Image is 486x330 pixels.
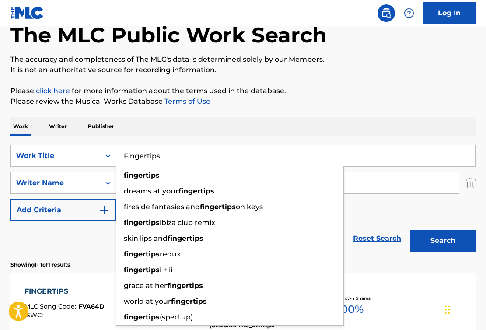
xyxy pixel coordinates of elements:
[16,151,95,161] div: Work Title
[124,171,160,179] strong: fingertips
[466,172,476,194] img: Delete Criterion
[78,302,105,310] span: FVA64D
[10,22,327,48] h1: The MLC Public Work Search
[178,187,214,195] strong: fingertips
[160,266,172,274] span: i + ii
[168,234,203,242] strong: fingertips
[124,266,160,274] strong: fingertips
[160,218,215,227] span: ibiza club remix
[10,199,116,221] button: Add Criteria
[381,8,392,18] img: search
[36,87,70,95] a: click here
[10,7,44,19] img: MLC Logo
[124,234,168,242] span: skin lips and
[24,302,78,310] span: MLC Song Code :
[10,261,70,269] p: Showing 1 - 1 of 1 results
[167,281,203,290] strong: fingertips
[160,313,193,321] span: (sped up)
[337,302,364,317] span: 100 %
[24,311,45,319] span: ISWC :
[200,203,236,211] strong: fingertips
[423,2,476,24] a: Log In
[124,203,200,211] span: fireside fantasies and
[442,288,486,330] iframe: Chat Widget
[327,295,374,302] p: Total Known Shares:
[349,229,406,248] a: Reset Search
[124,281,167,290] span: grace at her
[124,187,178,195] span: dreams at your
[10,117,31,136] p: Work
[400,4,418,22] div: Help
[163,97,210,105] a: Terms of Use
[445,297,450,323] div: Drag
[10,86,476,96] p: Please for more information about the terms used in the database.
[46,117,70,136] p: Writer
[85,117,117,136] p: Publisher
[24,286,105,297] div: FINGERTIPS
[160,250,181,258] span: redux
[10,145,476,256] form: Search Form
[124,313,160,321] strong: fingertips
[171,297,207,305] strong: fingertips
[10,65,476,75] p: It is not an authoritative source for recording information.
[378,4,395,22] a: Public Search
[10,54,476,65] p: The accuracy and completeness of The MLC's data is determined solely by our Members.
[16,178,95,188] div: Writer Name
[10,96,476,107] p: Please review the Musical Works Database
[236,203,263,211] span: on keys
[124,297,171,305] span: world at your
[410,230,476,252] button: Search
[404,8,414,18] img: help
[99,205,109,215] img: 9d2ae6d4665cec9f34b9.svg
[124,250,160,258] strong: fingertips
[124,218,160,227] strong: fingertips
